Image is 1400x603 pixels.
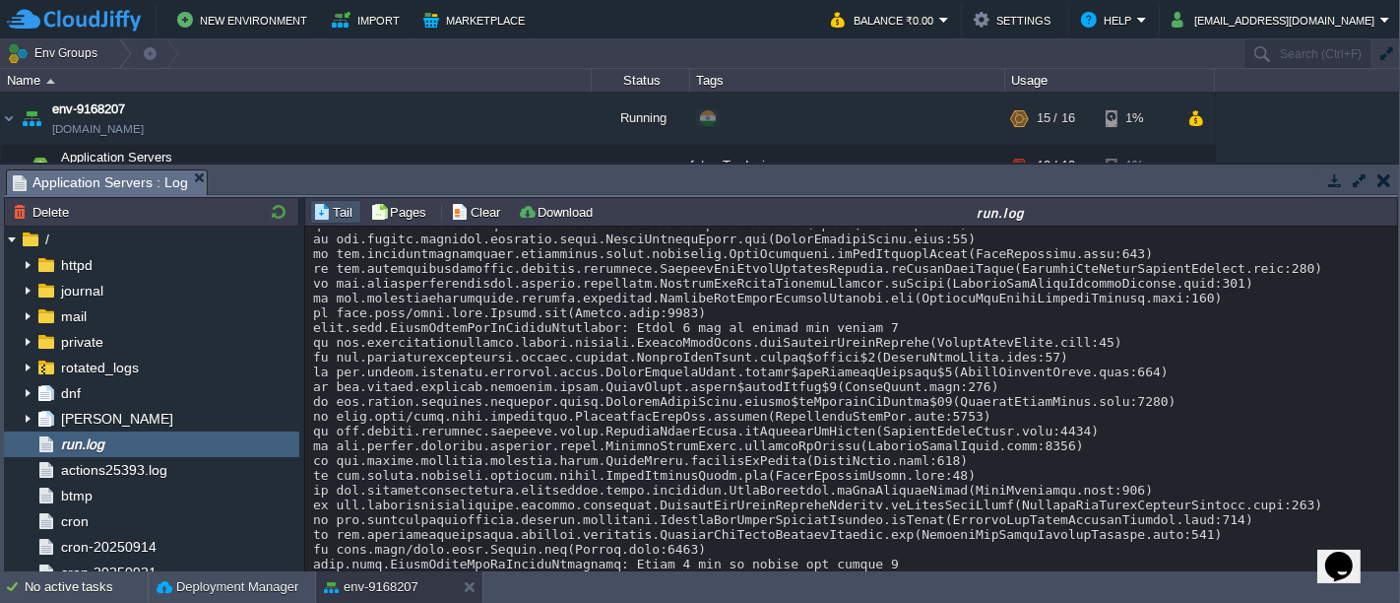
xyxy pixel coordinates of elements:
button: Pages [370,203,432,221]
img: AMDAwAAAACH5BAEAAAAALAAAAAABAAEAAAICRAEAOw== [46,79,55,84]
button: Balance ₹0.00 [831,8,939,32]
img: AMDAwAAAACH5BAEAAAAALAAAAAABAAEAAAICRAEAOw== [14,146,26,185]
div: Status [593,69,689,92]
a: Application Servers [59,150,175,165]
button: Import [332,8,406,32]
button: Marketplace [423,8,531,32]
div: 15 / 16 [1037,92,1075,145]
img: CloudJiffy [7,8,141,33]
a: btmp [57,487,95,504]
a: rotated_logs [57,359,142,376]
div: No active tasks [25,571,148,603]
a: cron [57,512,92,530]
a: cron-20250914 [57,538,159,556]
a: [PERSON_NAME] [57,410,176,428]
button: Env Groups [7,39,104,67]
div: 1% [1106,92,1170,145]
div: futureTrader.jar [690,146,1005,185]
button: Help [1081,8,1137,32]
a: [DOMAIN_NAME] [52,119,144,139]
div: 1% [1106,146,1170,185]
button: Delete [13,203,75,221]
a: cron-20250921 [57,564,159,581]
img: AMDAwAAAACH5BAEAAAAALAAAAAABAAEAAAICRAEAOw== [27,146,54,185]
button: Clear [451,203,506,221]
img: AMDAwAAAACH5BAEAAAAALAAAAAABAAEAAAICRAEAOw== [1,92,17,145]
div: Usage [1006,69,1214,92]
a: httpd [57,256,95,274]
button: Settings [974,8,1056,32]
img: AMDAwAAAACH5BAEAAAAALAAAAAABAAEAAAICRAEAOw== [18,92,45,145]
button: env-9168207 [324,577,418,597]
a: private [57,333,106,351]
div: run.log [606,204,1395,221]
a: actions25393.log [57,461,170,479]
button: Download [518,203,599,221]
div: 10 / 10 [1037,146,1075,185]
button: Deployment Manager [157,577,298,597]
a: run.log [57,435,107,453]
div: Name [2,69,591,92]
div: Tags [691,69,1004,92]
button: Tail [313,203,358,221]
a: / [41,231,52,248]
span: Application Servers [59,149,175,166]
a: dnf [57,384,84,402]
span: Application Servers : Log [13,170,188,195]
div: Running [592,92,690,145]
a: mail [57,307,90,325]
a: journal [57,282,106,300]
iframe: chat widget [1317,524,1380,583]
a: env-9168207 [52,100,125,119]
button: New Environment [177,8,313,32]
button: [EMAIL_ADDRESS][DOMAIN_NAME] [1172,8,1380,32]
